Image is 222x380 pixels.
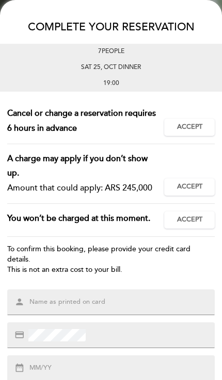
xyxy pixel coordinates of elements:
button: Accept [164,178,215,196]
i: person [14,297,25,307]
i: credit_card [14,330,25,340]
div: 19:00 [67,76,155,92]
div: You won’t be charged at this moment. [7,211,164,229]
button: Accept [164,118,215,136]
div: 7 [67,44,155,60]
input: Name as printed on card [28,297,216,307]
span: Accept [177,123,202,132]
i: date_range [14,363,25,373]
div: Cancel or change a reservation requires 6 hours in advance [7,106,164,136]
span: Accept [177,215,202,224]
input: MM/YY [28,363,96,373]
div: To confirm this booking, please provide your credit card details. This is not an extra cost to yo... [7,244,215,275]
button: Accept [164,211,215,229]
div: Amount that could apply: ARS 245,000 [7,181,157,196]
div: A charge may apply if you don’t show up. [7,151,157,181]
div: Sat 25, Oct DINNER [67,60,155,76]
span: people [102,47,124,55]
span: Accept [177,182,202,192]
span: COMPLETE YOUR RESERVATION [28,21,195,33]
